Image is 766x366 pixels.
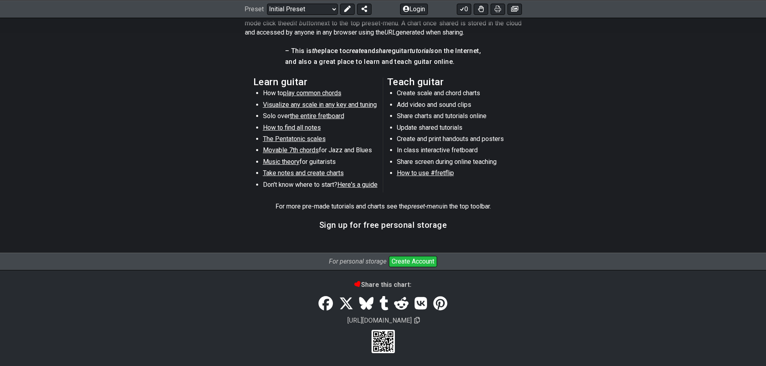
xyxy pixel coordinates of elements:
a: Tumblr [376,292,391,315]
li: Don't know where to start? [263,180,378,192]
button: Create image [507,3,522,14]
h4: and also a great place to learn and teach guitar online. [285,57,481,66]
li: How to [263,89,378,100]
select: Preset [267,3,338,14]
b: Share this chart: [355,281,411,288]
button: Share Preset [357,3,372,14]
h2: Teach guitar [387,78,513,86]
li: Solo over [263,112,378,123]
em: URL [384,29,396,36]
span: the entire fretboard [290,112,344,120]
span: play common chords [283,89,341,97]
em: create [346,47,364,55]
span: [URL][DOMAIN_NAME] [346,315,413,325]
li: Create and print handouts and posters [397,135,511,146]
li: Share charts and tutorials online [397,112,511,123]
span: The Pentatonic scales [263,135,326,143]
h2: Learn guitar [253,78,379,86]
h4: – This is place to and guitar on the Internet, [285,47,481,55]
a: Share on Facebook [316,292,336,315]
li: for Jazz and Blues [263,146,378,157]
li: Update shared tutorials [397,123,511,135]
li: Add video and sound clips [397,100,511,112]
button: Login [400,3,428,14]
button: Create Account [389,256,437,267]
span: Music theory [263,158,300,166]
span: Here's a guide [337,181,378,188]
span: Preset [244,5,264,13]
button: Edit Preset [340,3,355,14]
em: share [376,47,392,55]
span: Visualize any scale in any key and tuning [263,101,377,108]
em: preset-menu [408,202,443,210]
span: Movable 7th chords [263,146,319,154]
p: All content at #fretflip can be edited in a manner. To enable full edit mode click the next to th... [245,10,522,37]
button: Print [491,3,505,14]
li: Create scale and chord charts [397,89,511,100]
em: tutorials [410,47,434,55]
li: Share screen during online teaching [397,157,511,169]
a: Tweet [336,292,356,315]
i: For personal storage [329,258,386,265]
button: 0 [457,3,471,14]
a: VK [412,292,430,315]
em: the [312,47,321,55]
button: Toggle Dexterity for all fretkits [474,3,488,14]
span: Take notes and create charts [263,169,344,177]
li: In class interactive fretboard [397,146,511,157]
span: How to find all notes [263,124,321,131]
div: Scan to view on your cellphone. [372,330,395,353]
a: Pinterest [430,292,450,315]
span: Copy url to clipboard [414,317,420,324]
em: edit button [287,19,318,27]
span: How to use #fretflip [397,169,454,177]
h3: Sign up for free personal storage [319,221,447,229]
p: For more pre-made tutorials and charts see the in the top toolbar. [275,202,491,211]
a: Reddit [391,292,411,315]
li: for guitarists [263,157,378,169]
a: Bluesky [356,292,376,315]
